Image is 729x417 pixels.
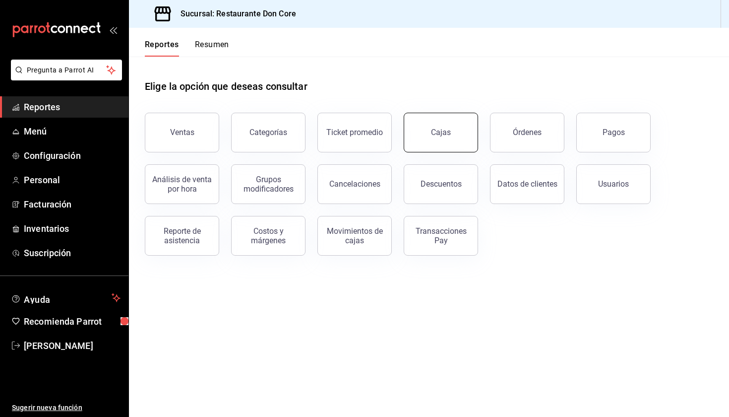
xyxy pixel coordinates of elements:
[324,226,385,245] div: Movimientos de cajas
[24,125,121,138] span: Menú
[231,216,305,256] button: Costos y márgenes
[317,164,392,204] button: Cancelaciones
[326,128,383,137] div: Ticket promedio
[238,226,299,245] div: Costos y márgenes
[151,175,213,194] div: Análisis de venta por hora
[576,113,651,152] button: Pagos
[490,113,564,152] button: Órdenes
[145,113,219,152] button: Ventas
[513,128,542,137] div: Órdenes
[410,226,472,245] div: Transacciones Pay
[12,403,121,413] span: Sugerir nueva función
[238,175,299,194] div: Grupos modificadores
[24,292,108,304] span: Ayuda
[404,164,478,204] button: Descuentos
[145,40,229,57] div: navigation tabs
[145,164,219,204] button: Análisis de venta por hora
[249,128,287,137] div: Categorías
[170,128,194,137] div: Ventas
[24,246,121,260] span: Suscripción
[317,216,392,256] button: Movimientos de cajas
[145,40,179,57] button: Reportes
[151,226,213,245] div: Reporte de asistencia
[329,179,380,189] div: Cancelaciones
[317,113,392,152] button: Ticket promedio
[431,128,451,137] div: Cajas
[24,222,121,235] span: Inventarios
[603,128,625,137] div: Pagos
[598,179,629,189] div: Usuarios
[576,164,651,204] button: Usuarios
[24,315,121,328] span: Recomienda Parrot
[109,26,117,34] button: open_drawer_menu
[24,339,121,352] span: [PERSON_NAME]
[7,72,122,82] a: Pregunta a Parrot AI
[24,149,121,162] span: Configuración
[497,179,557,189] div: Datos de clientes
[24,198,121,211] span: Facturación
[231,113,305,152] button: Categorías
[404,113,478,152] button: Cajas
[195,40,229,57] button: Resumen
[421,179,462,189] div: Descuentos
[24,100,121,114] span: Reportes
[24,173,121,187] span: Personal
[231,164,305,204] button: Grupos modificadores
[404,216,478,256] button: Transacciones Pay
[490,164,564,204] button: Datos de clientes
[11,60,122,80] button: Pregunta a Parrot AI
[145,79,307,94] h1: Elige la opción que deseas consultar
[173,8,296,20] h3: Sucursal: Restaurante Don Core
[27,65,107,75] span: Pregunta a Parrot AI
[145,216,219,256] button: Reporte de asistencia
